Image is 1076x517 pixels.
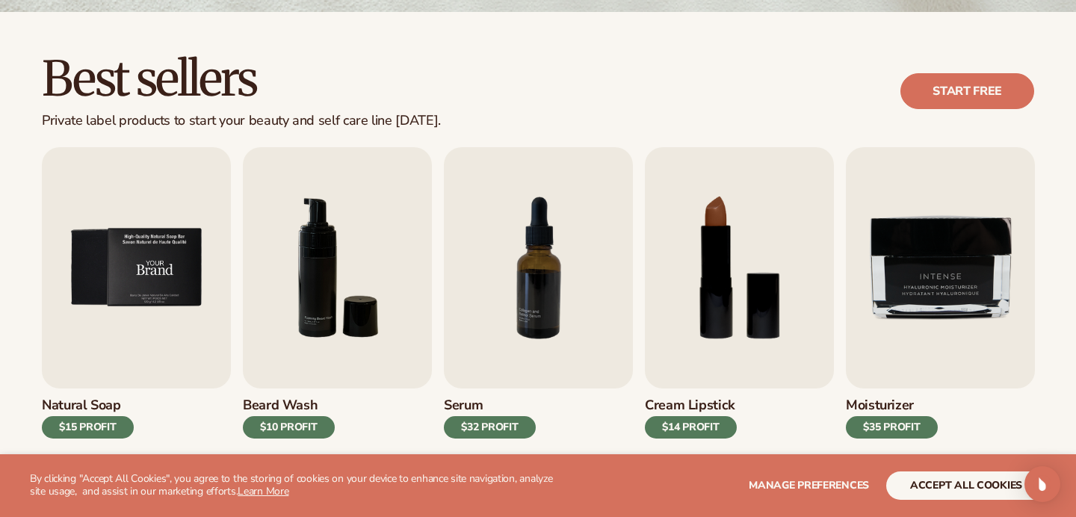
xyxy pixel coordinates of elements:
[42,147,231,460] a: 5 / 9
[243,147,432,460] a: 6 / 9
[846,397,938,414] h3: Moisturizer
[846,147,1035,460] a: 9 / 9
[1024,466,1060,502] div: Open Intercom Messenger
[444,397,536,414] h3: Serum
[243,397,335,414] h3: Beard Wash
[30,473,562,498] p: By clicking "Accept All Cookies", you agree to the storing of cookies on your device to enhance s...
[42,397,134,414] h3: Natural Soap
[900,73,1034,109] a: Start free
[238,484,288,498] a: Learn More
[42,113,441,129] div: Private label products to start your beauty and self care line [DATE].
[749,471,869,500] button: Manage preferences
[42,54,441,104] h2: Best sellers
[749,478,869,492] span: Manage preferences
[645,147,834,460] a: 8 / 9
[444,147,633,460] a: 7 / 9
[846,416,938,439] div: $35 PROFIT
[42,147,231,388] img: Shopify Image 9
[42,416,134,439] div: $15 PROFIT
[645,416,737,439] div: $14 PROFIT
[886,471,1046,500] button: accept all cookies
[444,416,536,439] div: $32 PROFIT
[243,416,335,439] div: $10 PROFIT
[645,397,737,414] h3: Cream Lipstick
